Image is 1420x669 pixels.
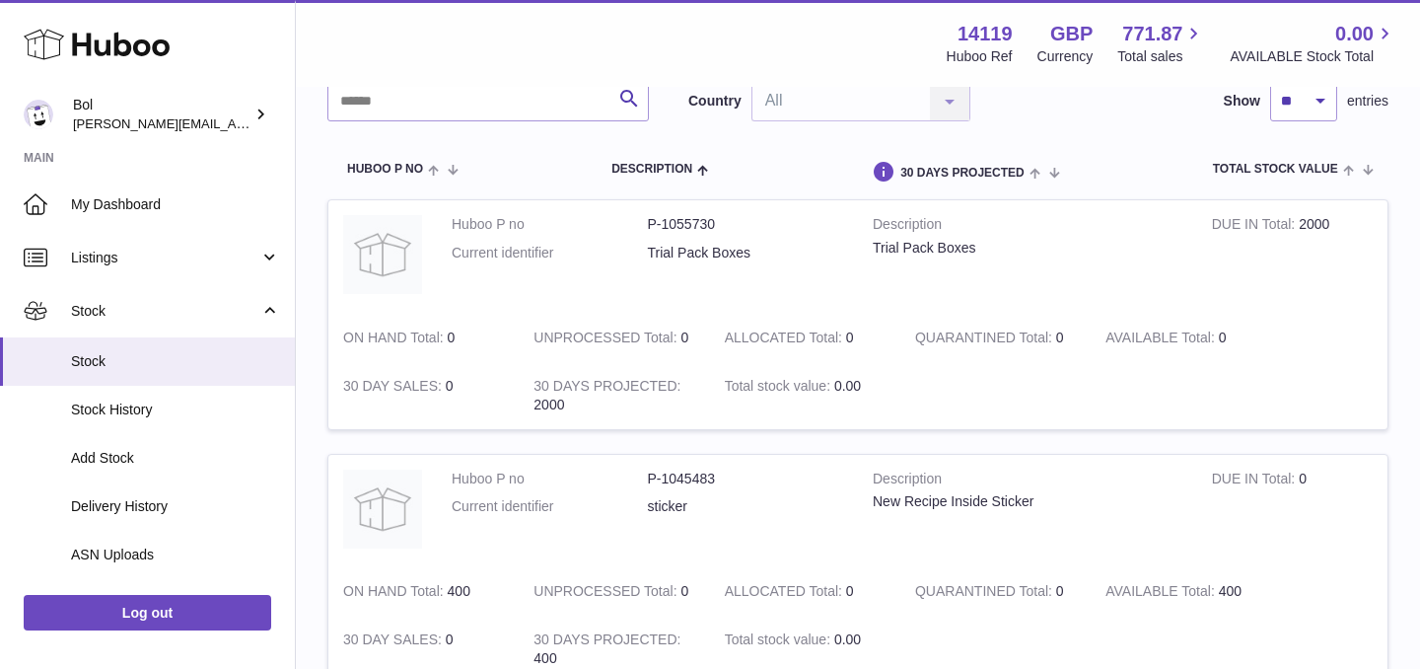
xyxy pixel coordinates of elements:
[1335,21,1374,47] span: 0.00
[71,195,280,214] span: My Dashboard
[834,378,861,394] span: 0.00
[452,244,648,262] dt: Current identifier
[873,239,1182,258] div: Trial Pack Boxes
[1212,471,1299,491] strong: DUE IN Total
[73,96,250,133] div: Bol
[1230,21,1396,66] a: 0.00 AVAILABLE Stock Total
[452,215,648,234] dt: Huboo P no
[1117,21,1205,66] a: 771.87 Total sales
[347,163,423,176] span: Huboo P no
[834,632,861,647] span: 0.00
[1197,455,1387,568] td: 0
[343,215,422,294] img: product image
[452,497,648,516] dt: Current identifier
[688,92,742,111] label: Country
[1037,47,1094,66] div: Currency
[648,497,844,516] dd: sticker
[343,632,446,652] strong: 30 DAY SALES
[533,330,680,350] strong: UNPROCESSED Total
[71,497,280,516] span: Delivery History
[519,567,709,616] td: 0
[533,583,680,604] strong: UNPROCESSED Total
[1091,567,1281,616] td: 400
[1197,200,1387,314] td: 2000
[519,314,709,362] td: 0
[1224,92,1260,111] label: Show
[1105,330,1218,350] strong: AVAILABLE Total
[710,314,900,362] td: 0
[71,546,280,564] span: ASN Uploads
[873,492,1182,511] div: New Recipe Inside Sticker
[710,567,900,616] td: 0
[328,314,519,362] td: 0
[725,583,846,604] strong: ALLOCATED Total
[343,583,448,604] strong: ON HAND Total
[725,378,834,399] strong: Total stock value
[958,21,1013,47] strong: 14119
[873,215,1182,239] strong: Description
[1347,92,1388,111] span: entries
[648,215,844,234] dd: P-1055730
[1056,330,1064,345] span: 0
[1050,21,1093,47] strong: GBP
[328,362,519,429] td: 0
[24,100,53,129] img: james.enever@bolfoods.com
[533,632,680,652] strong: 30 DAYS PROJECTED
[1105,583,1218,604] strong: AVAILABLE Total
[648,244,844,262] dd: Trial Pack Boxes
[648,470,844,488] dd: P-1045483
[915,583,1056,604] strong: QUARANTINED Total
[452,470,648,488] dt: Huboo P no
[71,352,280,371] span: Stock
[1212,216,1299,237] strong: DUE IN Total
[533,378,680,399] strong: 30 DAYS PROJECTED
[1213,163,1338,176] span: Total stock value
[873,470,1182,493] strong: Description
[611,163,692,176] span: Description
[947,47,1013,66] div: Huboo Ref
[1122,21,1182,47] span: 771.87
[725,330,846,350] strong: ALLOCATED Total
[71,249,259,267] span: Listings
[71,449,280,468] span: Add Stock
[725,632,834,652] strong: Total stock value
[915,330,1056,350] strong: QUARANTINED Total
[1117,47,1205,66] span: Total sales
[24,595,271,631] a: Log out
[1091,314,1281,362] td: 0
[71,401,280,419] span: Stock History
[73,115,395,131] span: [PERSON_NAME][EMAIL_ADDRESS][DOMAIN_NAME]
[343,330,448,350] strong: ON HAND Total
[343,378,446,399] strong: 30 DAY SALES
[519,362,709,429] td: 2000
[328,567,519,616] td: 400
[900,167,1025,180] span: 30 DAYS PROJECTED
[1056,583,1064,599] span: 0
[1230,47,1396,66] span: AVAILABLE Stock Total
[71,302,259,321] span: Stock
[343,470,422,549] img: product image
